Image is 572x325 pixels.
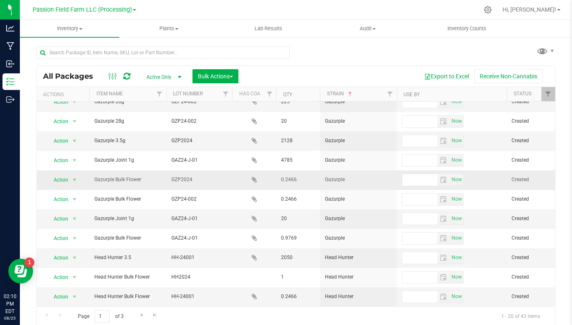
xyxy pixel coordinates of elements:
[325,117,392,125] span: Gazurple
[325,215,392,223] span: Gazurple
[512,234,550,242] span: Created
[171,156,227,164] span: GAZ24-J-01
[281,215,315,223] span: 20
[449,291,464,303] span: Set Current date
[70,116,80,127] span: select
[47,272,69,283] span: Action
[20,25,119,32] span: Inventory
[449,96,464,108] span: Set Current date
[6,42,14,50] inline-svg: Manufacturing
[4,315,16,321] p: 08/25
[70,252,80,264] span: select
[437,135,449,147] span: select
[449,213,464,225] span: Set Current date
[281,156,315,164] span: 4785
[437,155,449,166] span: select
[449,135,464,147] span: Set Current date
[24,257,34,267] iframe: Resource center unread badge
[325,254,392,262] span: Head Hunter
[94,176,161,184] span: Gazurple Bulk Flower
[70,194,80,205] span: select
[94,273,161,281] span: Head Hunter Bulk Flower
[512,137,550,145] span: Created
[437,213,449,225] span: select
[449,213,463,225] span: select
[474,69,543,83] button: Receive Non-Cannabis
[318,25,417,32] span: Audit
[541,87,555,101] a: Filter
[437,252,449,264] span: select
[512,156,550,164] span: Created
[47,252,69,264] span: Action
[192,69,238,83] button: Bulk Actions
[281,98,315,106] span: 225
[437,233,449,244] span: select
[171,117,227,125] span: GZP24-002
[449,252,463,264] span: select
[318,20,417,37] a: Audit
[153,87,166,101] a: Filter
[171,176,227,184] span: GZP2024
[136,310,148,321] a: Go to the next page
[94,215,161,223] span: Gazurple Joint 1g
[325,293,392,301] span: Head Hunter
[43,92,87,97] div: Actions
[325,176,392,184] span: Gazurple
[327,91,353,97] a: Strain
[325,273,392,281] span: Head Hunter
[6,60,14,68] inline-svg: Inbound
[6,78,14,86] inline-svg: Inventory
[281,234,315,242] span: 0.9769
[95,310,110,323] input: 1
[449,96,463,108] span: select
[70,135,80,147] span: select
[495,310,547,323] span: 1 - 20 of 43 items
[449,291,463,303] span: select
[325,234,392,242] span: Gazurple
[70,233,80,244] span: select
[171,137,227,145] span: GZP2024
[262,87,276,101] a: Filter
[449,193,464,205] span: Set Current date
[449,115,464,127] span: Set Current date
[47,96,69,108] span: Action
[171,195,227,203] span: GZP24-002
[171,215,227,223] span: GAZ24-J-01
[171,98,227,106] span: GZP24-002
[283,92,292,97] a: Qty
[325,137,392,145] span: Gazurple
[449,233,463,244] span: select
[512,176,550,184] span: Created
[47,213,69,225] span: Action
[6,95,14,104] inline-svg: Outbound
[243,25,293,32] span: Lab Results
[47,155,69,166] span: Action
[4,293,16,315] p: 02:10 PM EDT
[449,252,464,264] span: Set Current date
[173,91,203,97] a: Lot Number
[512,254,550,262] span: Created
[436,25,497,32] span: Inventory Counts
[325,98,392,106] span: Gazurple
[70,155,80,166] span: select
[47,116,69,127] span: Action
[281,195,315,203] span: 0.2466
[219,20,318,37] a: Lab Results
[325,195,392,203] span: Gazurple
[47,135,69,147] span: Action
[171,234,227,242] span: GAZ24-J-01
[281,176,315,184] span: 0.2466
[94,117,161,125] span: Gazurple 28g
[383,87,397,101] a: Filter
[171,293,227,301] span: HH-24001
[514,91,531,97] a: Status
[281,137,315,145] span: 2128
[94,293,161,301] span: Head Hunter Bulk Flower
[171,273,227,281] span: HH2024
[8,259,33,284] iframe: Resource center
[281,273,315,281] span: 1
[437,272,449,283] span: select
[33,6,132,13] span: Passion Field Farm LLC (Processing)
[70,174,80,186] span: select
